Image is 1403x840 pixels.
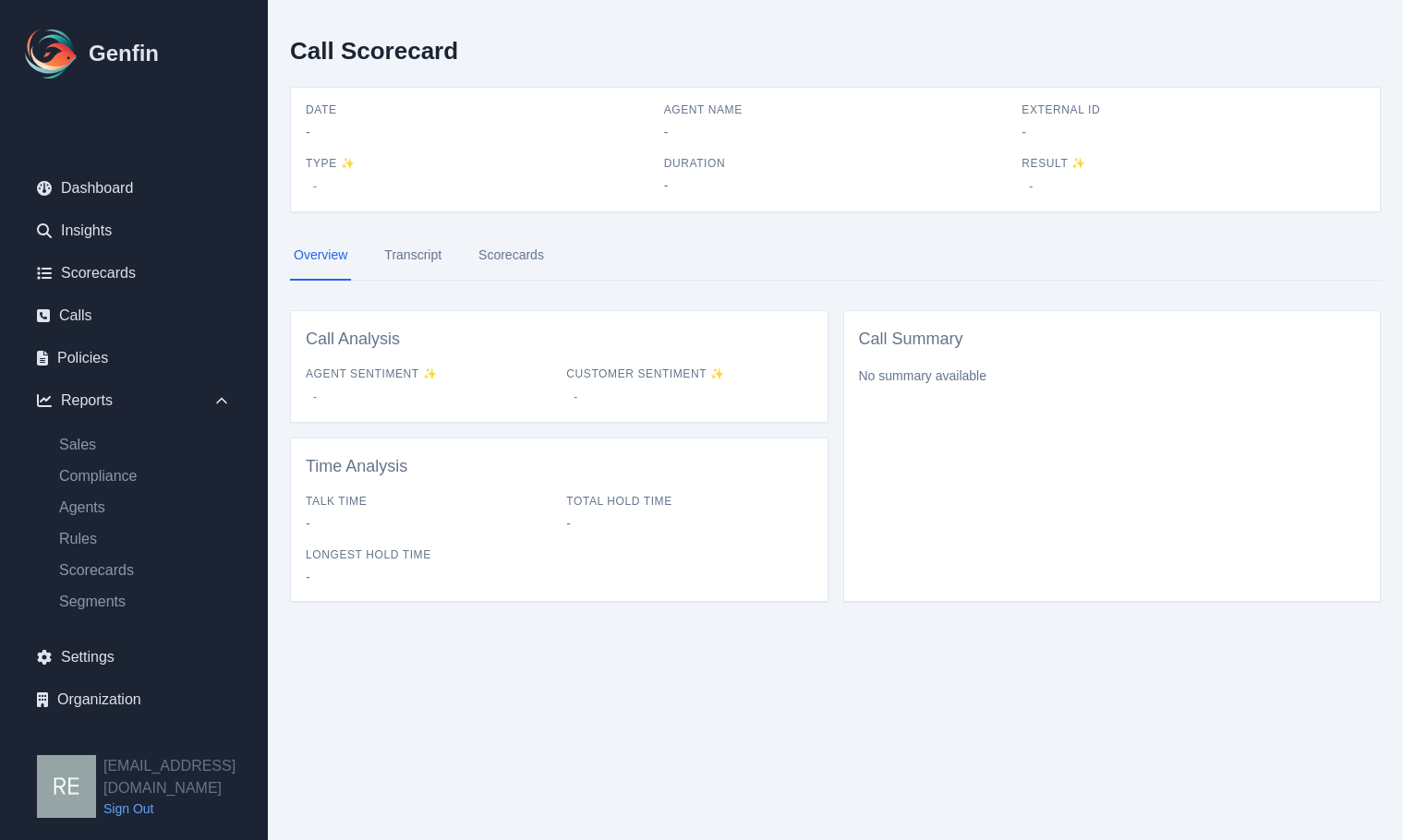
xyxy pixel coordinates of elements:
span: Agent Name [664,102,1008,117]
span: External ID [1022,102,1365,117]
a: Insights [22,212,246,249]
span: Longest Hold Time [306,547,551,562]
a: Organization [22,681,246,718]
h3: Call Summary [859,326,1366,352]
a: Dashboard [22,170,246,207]
a: Calls [22,297,246,334]
h3: Call Analysis [306,326,813,352]
span: - [566,514,812,533]
a: Agents [44,497,246,519]
span: Customer Sentiment ✨ [566,366,812,381]
span: - [306,514,551,533]
nav: Tabs [290,231,1381,281]
span: Talk Time [306,494,551,509]
span: - [306,388,324,406]
span: - [1022,123,1365,141]
a: Policies [22,340,246,377]
p: No summary available [859,366,1366,385]
h3: Time Analysis [306,453,813,479]
img: resqueda@aadirect.com [37,755,96,818]
span: Date [306,102,649,117]
h1: Genfin [89,39,159,68]
span: Agent Sentiment ✨ [306,366,551,381]
a: Overview [290,231,351,281]
h2: Call Scorecard [290,37,458,65]
span: - [566,388,585,406]
a: Segments [44,591,246,613]
span: Type ✨ [306,156,649,171]
a: Sales [44,434,246,456]
a: Transcript [381,231,445,281]
a: Compliance [44,465,246,487]
span: Duration [664,156,1008,171]
span: - [1022,177,1040,196]
span: - [306,123,649,141]
span: - [306,177,324,196]
span: Total Hold Time [566,494,812,509]
span: - [664,123,1008,141]
span: Result ✨ [1022,156,1365,171]
a: Scorecards [475,231,548,281]
h2: [EMAIL_ADDRESS][DOMAIN_NAME] [103,755,268,799]
div: Reports [22,382,246,419]
span: - [664,176,1008,195]
img: Logo [22,24,81,83]
a: Scorecards [22,255,246,292]
a: Scorecards [44,559,246,582]
a: Rules [44,528,246,550]
a: Settings [22,639,246,676]
a: Sign Out [103,799,268,818]
span: - [306,568,551,586]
